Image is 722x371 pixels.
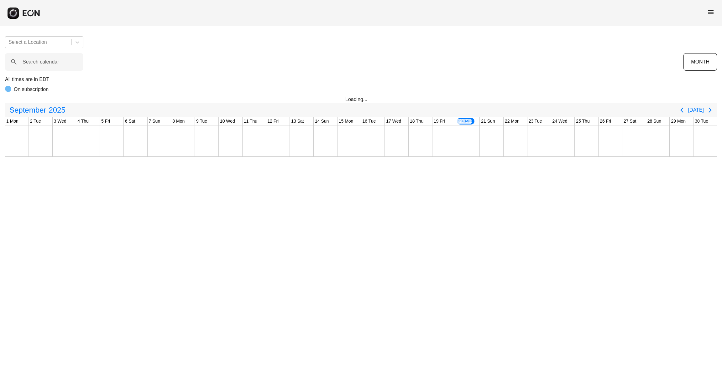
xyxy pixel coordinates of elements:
[704,104,716,116] button: Next page
[693,117,709,125] div: 30 Tue
[551,117,569,125] div: 24 Wed
[480,117,496,125] div: 21 Sun
[361,117,377,125] div: 16 Tue
[646,117,662,125] div: 28 Sun
[409,117,425,125] div: 18 Thu
[314,117,330,125] div: 14 Sun
[100,117,111,125] div: 5 Fri
[266,117,280,125] div: 12 Fri
[456,117,475,125] div: 20 Sat
[337,117,355,125] div: 15 Mon
[6,104,69,116] button: September2025
[599,117,612,125] div: 26 Fri
[219,117,236,125] div: 10 Wed
[171,117,186,125] div: 8 Mon
[385,117,402,125] div: 17 Wed
[527,117,543,125] div: 23 Tue
[53,117,68,125] div: 3 Wed
[195,117,208,125] div: 9 Tue
[76,117,90,125] div: 4 Thu
[504,117,521,125] div: 22 Mon
[575,117,591,125] div: 25 Thu
[683,53,717,71] button: MONTH
[47,104,66,116] span: 2025
[124,117,137,125] div: 6 Sat
[622,117,637,125] div: 27 Sat
[5,117,20,125] div: 1 Mon
[345,96,377,103] div: Loading...
[23,58,59,66] label: Search calendar
[688,104,704,116] button: [DATE]
[148,117,162,125] div: 7 Sun
[707,8,714,16] span: menu
[290,117,305,125] div: 13 Sat
[29,117,42,125] div: 2 Tue
[5,76,717,83] p: All times are in EDT
[670,117,687,125] div: 29 Mon
[432,117,446,125] div: 19 Fri
[14,86,49,93] p: On subscription
[676,104,688,116] button: Previous page
[8,104,47,116] span: September
[243,117,259,125] div: 11 Thu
